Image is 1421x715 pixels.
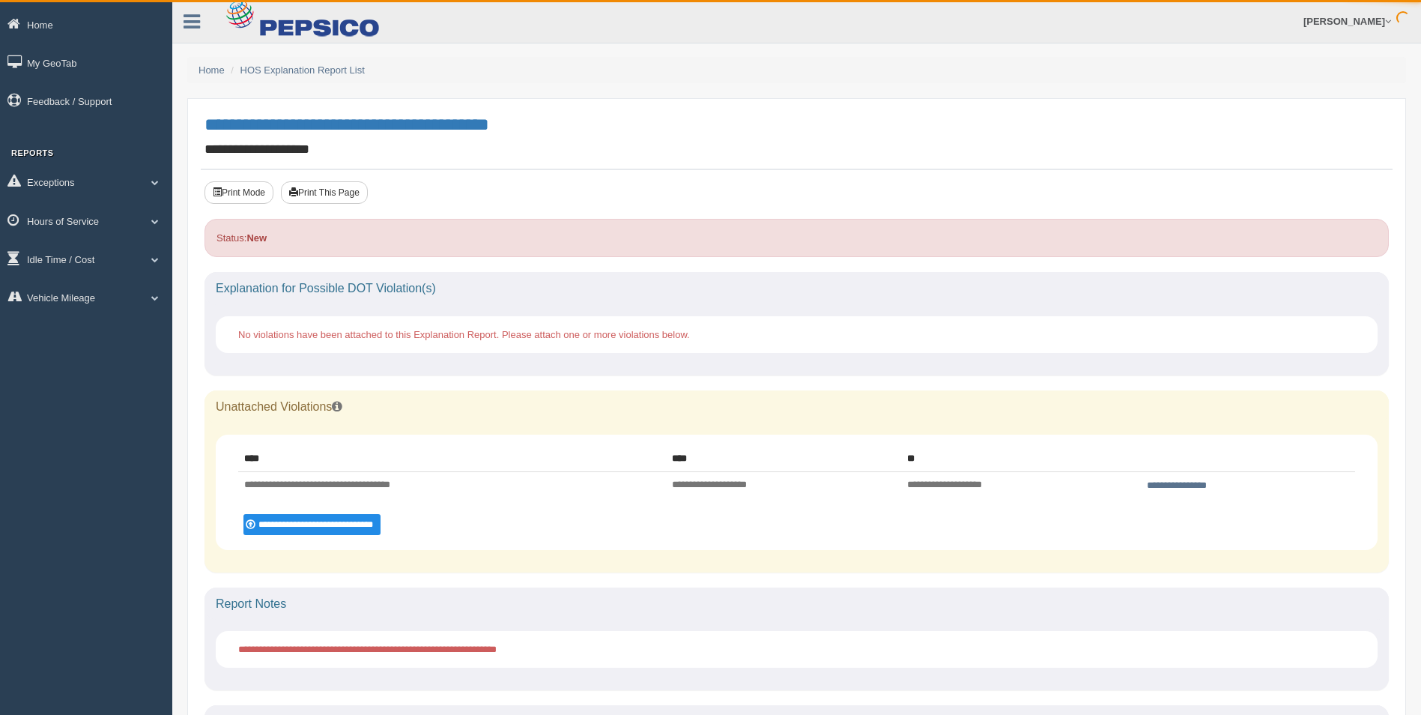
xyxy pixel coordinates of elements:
div: Explanation for Possible DOT Violation(s) [204,272,1389,305]
div: Unattached Violations [204,390,1389,423]
button: Print Mode [204,181,273,204]
a: Home [199,64,225,76]
div: Report Notes [204,588,1389,621]
span: No violations have been attached to this Explanation Report. Please attach one or more violations... [238,329,690,340]
div: Status: [204,219,1389,257]
strong: New [246,232,267,244]
a: HOS Explanation Report List [240,64,365,76]
button: Print This Page [281,181,368,204]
